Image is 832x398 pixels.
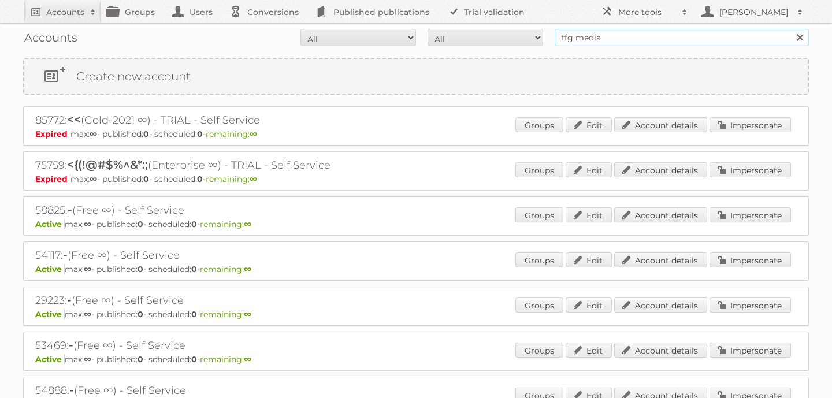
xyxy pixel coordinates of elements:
[67,158,148,172] span: <{(!@#$%^&*:;
[138,219,143,229] strong: 0
[197,129,203,139] strong: 0
[515,117,563,132] a: Groups
[614,252,707,267] a: Account details
[244,264,251,274] strong: ∞
[614,343,707,358] a: Account details
[69,338,73,352] span: -
[138,354,143,364] strong: 0
[566,117,612,132] a: Edit
[710,343,791,358] a: Impersonate
[191,219,197,229] strong: 0
[35,354,65,364] span: Active
[35,219,65,229] span: Active
[35,338,440,353] h2: 53469: (Free ∞) - Self Service
[710,117,791,132] a: Impersonate
[200,309,251,319] span: remaining:
[515,343,563,358] a: Groups
[244,219,251,229] strong: ∞
[35,383,440,398] h2: 54888: (Free ∞) - Self Service
[566,297,612,313] a: Edit
[35,264,65,274] span: Active
[143,174,149,184] strong: 0
[35,203,440,218] h2: 58825: (Free ∞) - Self Service
[710,297,791,313] a: Impersonate
[84,219,91,229] strong: ∞
[566,343,612,358] a: Edit
[35,158,440,173] h2: 75759: (Enterprise ∞) - TRIAL - Self Service
[35,219,797,229] p: max: - published: - scheduled: -
[84,264,91,274] strong: ∞
[200,219,251,229] span: remaining:
[710,207,791,222] a: Impersonate
[515,297,563,313] a: Groups
[67,113,81,127] span: <<
[206,129,257,139] span: remaining:
[515,207,563,222] a: Groups
[710,252,791,267] a: Impersonate
[68,203,72,217] span: -
[35,309,65,319] span: Active
[46,6,84,18] h2: Accounts
[143,129,149,139] strong: 0
[200,264,251,274] span: remaining:
[35,309,797,319] p: max: - published: - scheduled: -
[138,264,143,274] strong: 0
[191,309,197,319] strong: 0
[200,354,251,364] span: remaining:
[35,113,440,128] h2: 85772: (Gold-2021 ∞) - TRIAL - Self Service
[35,264,797,274] p: max: - published: - scheduled: -
[63,248,68,262] span: -
[67,293,72,307] span: -
[191,264,197,274] strong: 0
[515,252,563,267] a: Groups
[90,174,97,184] strong: ∞
[35,129,70,139] span: Expired
[84,354,91,364] strong: ∞
[138,309,143,319] strong: 0
[566,162,612,177] a: Edit
[206,174,257,184] span: remaining:
[250,129,257,139] strong: ∞
[614,117,707,132] a: Account details
[35,248,440,263] h2: 54117: (Free ∞) - Self Service
[710,162,791,177] a: Impersonate
[566,252,612,267] a: Edit
[566,207,612,222] a: Edit
[35,354,797,364] p: max: - published: - scheduled: -
[618,6,676,18] h2: More tools
[614,297,707,313] a: Account details
[90,129,97,139] strong: ∞
[515,162,563,177] a: Groups
[250,174,257,184] strong: ∞
[716,6,792,18] h2: [PERSON_NAME]
[614,162,707,177] a: Account details
[244,309,251,319] strong: ∞
[244,354,251,364] strong: ∞
[35,174,797,184] p: max: - published: - scheduled: -
[35,129,797,139] p: max: - published: - scheduled: -
[35,293,440,308] h2: 29223: (Free ∞) - Self Service
[69,383,74,397] span: -
[197,174,203,184] strong: 0
[24,59,808,94] a: Create new account
[84,309,91,319] strong: ∞
[191,354,197,364] strong: 0
[614,207,707,222] a: Account details
[35,174,70,184] span: Expired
